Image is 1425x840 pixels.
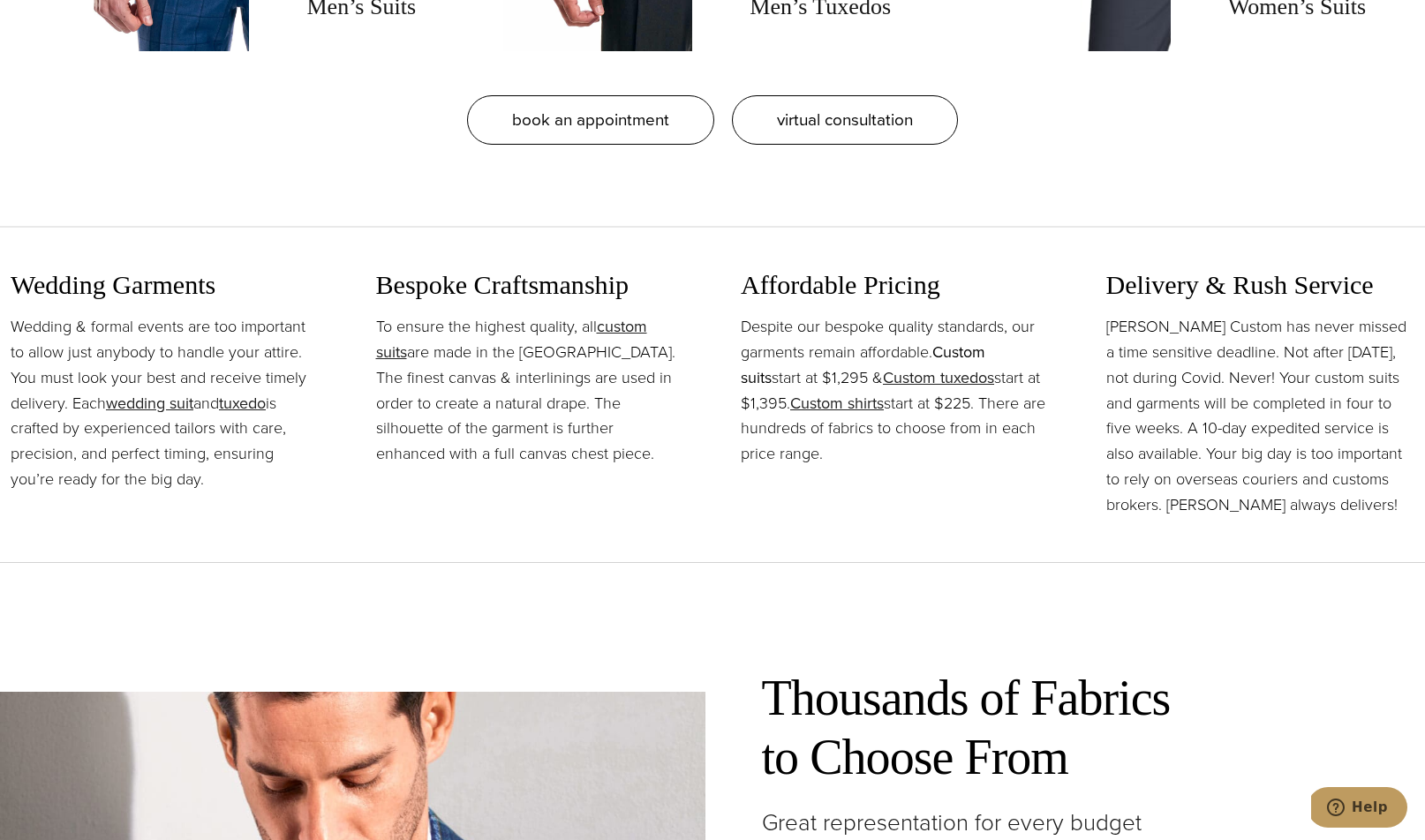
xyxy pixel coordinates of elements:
span: virtual consultation [777,107,913,132]
a: Custom tuxedos [883,366,994,389]
a: virtual consultation [732,95,958,145]
p: Wedding & formal events are too important to allow just anybody to handle your attire. You must l... [11,314,320,492]
iframe: Opens a widget where you can chat to one of our agents [1311,787,1407,831]
h3: Affordable Pricing [741,269,1050,301]
a: Custom suits [741,341,985,389]
a: tuxedo [219,392,266,415]
a: Custom shirts [790,392,884,415]
h3: Delivery & Rush Service [1106,269,1415,301]
h3: Bespoke Craftsmanship [376,269,685,301]
p: To ensure the highest quality, all are made in the [GEOGRAPHIC_DATA]. The finest canvas & interli... [376,314,685,467]
a: wedding suit [106,392,193,415]
h2: Thousands of Fabrics to Choose From [762,669,1419,787]
a: book an appointment [467,95,714,145]
p: [PERSON_NAME] Custom has never missed a time sensitive deadline. Not after [DATE], not during Cov... [1106,314,1415,517]
p: Despite our bespoke quality standards, our garments remain affordable. start at $1,295 & start at... [741,314,1050,467]
h3: Wedding Garments [11,269,320,301]
span: book an appointment [512,107,669,132]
